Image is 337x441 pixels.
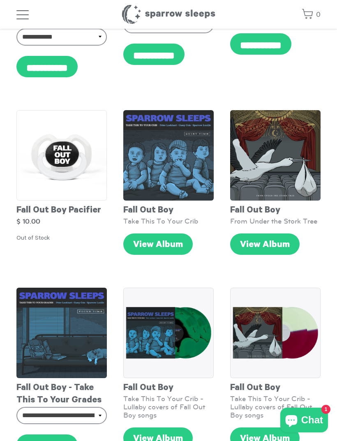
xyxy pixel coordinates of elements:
[230,378,321,395] div: Fall Out Boy
[121,4,216,25] h1: Sparrow Sleeps
[123,395,214,419] div: Take This To Your Crib - Lullaby covers of Fall Out Boy songs
[230,110,321,201] img: SparrowSleeps-FallOutBoy-FromUndertheStorkTree-Cover1600x1600_grande.png
[123,110,214,201] img: SS-TakeThisToYourCrib-Cover-2023_grande.png
[230,288,321,378] img: SS_FUTST_SSEXCLUSIVE_6d2c3e95-2d39-4810-a4f6-2e3a860c2b91_grande.png
[123,378,214,395] div: Fall Out Boy
[278,408,330,434] inbox-online-store-chat: Shopify online store chat
[123,217,214,225] div: Take This To Your Crib
[230,233,300,255] a: View Album
[16,110,107,201] img: fob-pacifier_grande.png
[16,234,107,243] div: Out of Stock
[16,218,40,225] strong: $ 10.00
[230,395,321,419] div: Take This To Your Crib - Lullaby covers of Fall Out Boy songs
[302,6,321,24] a: 0
[16,288,107,378] img: FallOutBoy-TakeThisToYourGrades_Lofi_-SparrowSleeps-Cover_grande.png
[123,233,193,255] a: View Album
[230,201,321,217] div: Fall Out Boy
[16,201,107,217] div: Fall Out Boy Pacifier
[16,378,107,407] div: Fall Out Boy - Take This To Your Grades
[230,217,321,225] div: From Under the Stork Tree
[123,201,214,217] div: Fall Out Boy
[123,288,214,378] img: SS_TTTYC_GREEN_grande.png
